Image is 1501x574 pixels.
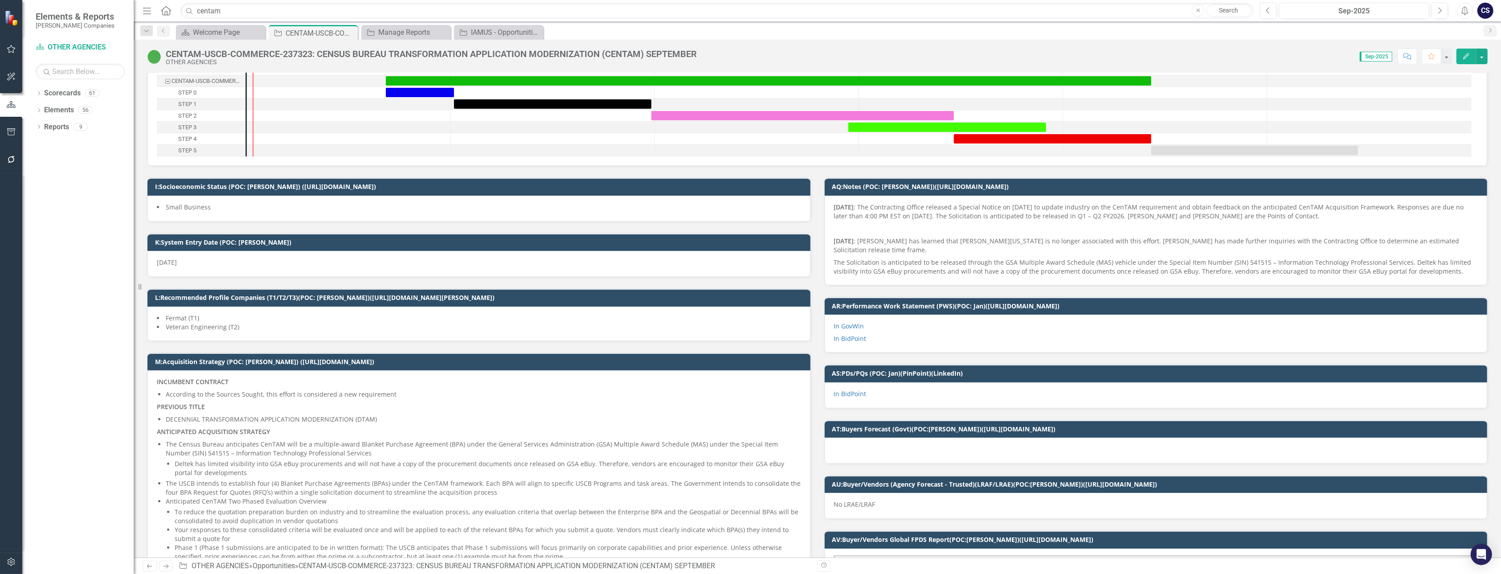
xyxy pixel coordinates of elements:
[74,123,88,131] div: 9
[832,426,1483,432] h3: AT:Buyers Forecast (Govt)(POC:[PERSON_NAME])([URL][DOMAIN_NAME])
[834,556,1478,570] td: AASA INC.
[834,389,867,398] a: In BidPoint
[157,258,177,266] span: [DATE]
[834,235,1478,256] p: : [PERSON_NAME] has learned that [PERSON_NAME][US_STATE] is no longer associated with this effort...
[834,500,1478,509] p: No LRAE/LRAF
[192,562,249,570] a: OTHER AGENCIES
[1477,3,1493,19] button: CS
[1471,544,1492,565] div: Open Intercom Messenger
[155,294,806,301] h3: L:Recommended Profile Companies (T1/T2/T3)(POC: [PERSON_NAME])([URL][DOMAIN_NAME][PERSON_NAME])
[178,145,196,156] div: STEP 5
[299,562,715,570] div: CENTAM-USCB-COMMERCE-237323: CENSUS BUREAU TRANSFORMATION APPLICATION MODERNIZATION (CENTAM) SEPT...
[166,203,211,211] span: Small Business
[166,49,697,59] div: CENTAM-USCB-COMMERCE-237323: CENSUS BUREAU TRANSFORMATION APPLICATION MODERNIZATION (CENTAM) SEPT...
[832,536,1483,543] h3: AV:Buyer/Vendors Global FPDS Report(POC:[PERSON_NAME])([URL][DOMAIN_NAME])
[36,22,115,29] small: [PERSON_NAME] Companies
[166,440,801,458] p: The Census Bureau anticipates CenTAM will be a multiple-award Blanket Purchase Agreement (BPA) un...
[848,123,1046,132] div: Task: Start date: 2025-11-29 End date: 2025-12-29
[253,562,295,570] a: Opportunities
[157,145,245,156] div: Task: Start date: 2026-01-14 End date: 2026-02-13
[157,402,205,411] strong: PREVIOUS TITLE
[286,28,356,39] div: CENTAM-USCB-COMMERCE-237323: CENSUS BUREAU TRANSFORMATION APPLICATION MODERNIZATION (CENTAM) SEPT...
[1151,146,1358,155] div: Task: Start date: 2026-01-14 End date: 2026-02-13
[832,370,1483,377] h3: AS:PDs/PQs (POC: Jan)(PinPoint)(LinkedIn)
[166,390,801,399] p: According to the Sources Sought, this effort is considered a new requirement
[175,525,801,543] p: Your responses to these consolidated criteria will be evaluated once and will be applied to each ...
[157,75,245,87] div: Task: Start date: 2025-09-21 End date: 2026-01-14
[178,87,196,98] div: STEP 0
[4,9,20,26] img: ClearPoint Strategy
[1360,52,1392,61] span: Sep-2025
[834,256,1478,276] p: The Solicitation is anticipated to be released through the GSA Multiple Award Schedule (MAS) vehi...
[155,183,806,190] h3: I:Socioeconomic Status (POC: [PERSON_NAME]) ([URL][DOMAIN_NAME])
[471,27,541,38] div: IAMUS - Opportunities - TIMELINE VIEW
[166,323,239,331] span: Veteran Engineering (T2)
[157,98,245,110] div: STEP 1
[172,75,243,87] div: CENTAM-USCB-COMMERCE-237323: CENSUS BUREAU TRANSFORMATION APPLICATION MODERNIZATION (CENTAM) SEPT...
[832,481,1483,488] h3: AU:Buyer/Vendors (Agency Forecast - Trusted)(LRAF/LRAE)(POC:[PERSON_NAME])([URL][DOMAIN_NAME])
[166,415,801,424] p: DECENNIAL TRANSFORMATION APPLICATION MODERNIZATION (DTAM)
[834,203,854,211] strong: [DATE]
[78,107,93,114] div: 56
[178,27,263,38] a: Welcome Page
[1282,6,1426,16] div: Sep-2025
[364,27,448,38] a: Manage Reports
[175,459,801,477] p: Deltek has limited visibility into GSA eBuy procurements and will not have a copy of the procurem...
[166,314,199,322] span: Fermat (T1)
[834,203,1478,222] p: : The Contracting Office released a Special Notice on [DATE] to update industry on the CenTAM req...
[832,303,1483,309] h3: AR:Performance Work Statement (PWS)(POC: Jan)([URL][DOMAIN_NAME])
[155,239,806,246] h3: K:System Entry Date (POC: [PERSON_NAME])
[954,134,1151,143] div: Task: Start date: 2025-12-15 End date: 2026-01-14
[175,543,801,561] p: Phase 1 (Phase 1 submissions are anticipated to be in written format): The USCB anticipates that ...
[147,49,161,64] img: Active
[36,64,125,79] input: Search Below...
[175,508,801,525] p: To reduce the quotation preparation burden on industry and to streamline the evaluation process, ...
[157,133,245,145] div: Task: Start date: 2025-12-15 End date: 2026-01-14
[386,76,1151,86] div: Task: Start date: 2025-09-21 End date: 2026-01-14
[1207,4,1251,17] a: Search
[834,334,867,343] a: In BidPoint
[85,90,99,97] div: 61
[166,497,801,506] p: Anticipated CenTAM Two Phased Evaluation Overview
[834,322,864,330] a: In GovWin
[193,27,263,38] div: Welcome Page
[157,122,245,133] div: Task: Start date: 2025-11-29 End date: 2025-12-29
[44,105,74,115] a: Elements
[166,59,697,66] div: OTHER AGENCIES
[157,122,245,133] div: STEP 3
[157,133,245,145] div: STEP 4
[155,358,806,365] h3: M:Acquisition Strategy (POC: [PERSON_NAME]) ([URL][DOMAIN_NAME])
[834,237,854,245] strong: [DATE]
[454,99,651,109] div: Task: Start date: 2025-10-01 End date: 2025-10-31
[157,377,229,386] strong: INCUMBENT CONTRACT
[157,110,245,122] div: Task: Start date: 2025-10-31 End date: 2025-12-15
[44,122,69,132] a: Reports
[157,75,245,87] div: CENTAM-USCB-COMMERCE-237323: CENSUS BUREAU TRANSFORMATION APPLICATION MODERNIZATION (CENTAM) SEPT...
[36,42,125,53] a: OTHER AGENCIES
[178,98,196,110] div: STEP 1
[157,98,245,110] div: Task: Start date: 2025-10-01 End date: 2025-10-31
[832,183,1483,190] h3: AQ:Notes (POC: [PERSON_NAME])([URL][DOMAIN_NAME])
[1279,3,1429,19] button: Sep-2025
[179,561,810,571] div: » »
[178,122,196,133] div: STEP 3
[36,11,115,22] span: Elements & Reports
[386,88,454,97] div: Task: Start date: 2025-09-21 End date: 2025-10-01
[651,111,954,120] div: Task: Start date: 2025-10-31 End date: 2025-12-15
[157,145,245,156] div: STEP 5
[178,133,196,145] div: STEP 4
[180,3,1253,19] input: Search ClearPoint...
[157,110,245,122] div: STEP 2
[157,87,245,98] div: Task: Start date: 2025-09-21 End date: 2025-10-01
[456,27,541,38] a: IAMUS - Opportunities - TIMELINE VIEW
[157,427,270,436] strong: ANTICIPATED ACQUISITION STRATEGY
[157,87,245,98] div: STEP 0
[378,27,448,38] div: Manage Reports
[166,479,801,497] p: The USCB intends to establish four (4) Blanket Purchase Agreements (BPAs) under the CenTAM framew...
[44,88,81,98] a: Scorecards
[178,110,196,122] div: STEP 2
